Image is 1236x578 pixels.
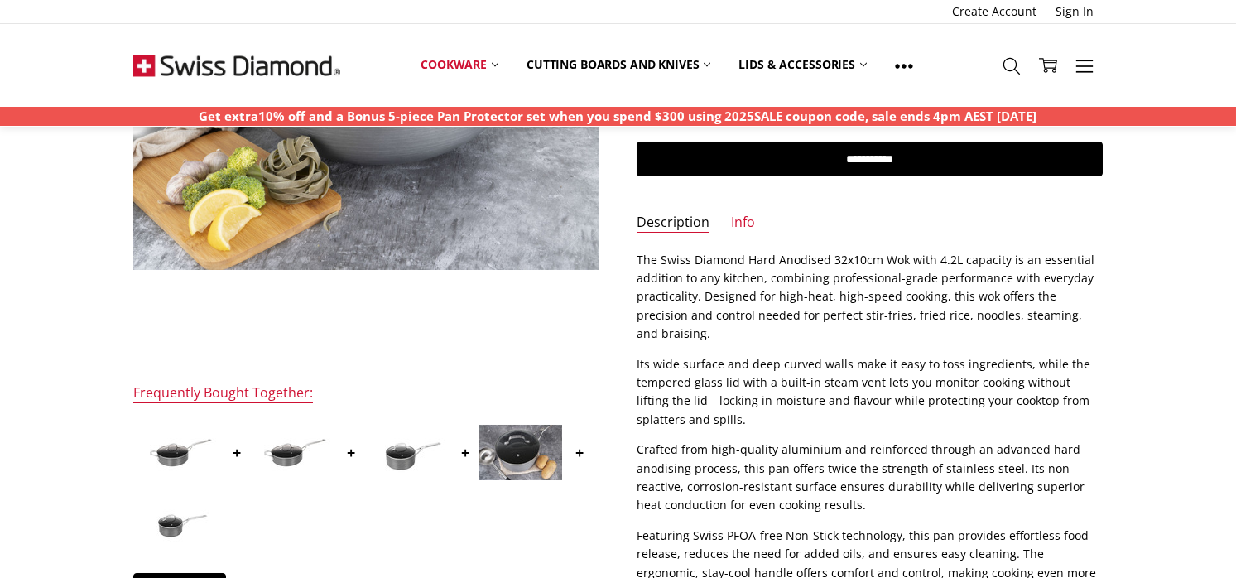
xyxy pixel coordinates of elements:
img: Swiss Diamond Hard Anodised 28x7cm 4.2LNon Stick Sautepan w glass lid &helper handle [137,425,219,480]
p: The Swiss Diamond Hard Anodised 32x10cm Wok with 4.2L capacity is an essential addition to any ki... [637,251,1103,344]
img: Free Shipping On Every Order [133,24,340,107]
a: Cutting boards and knives [512,46,725,83]
a: Cookware [406,46,512,83]
a: Show All [881,46,927,84]
p: Crafted from high-quality aluminium and reinforced through an advanced hard anodising process, th... [637,441,1103,515]
p: Get extra10% off and a Bonus 5-piece Pan Protector set when you spend $300 using 2025SALE coupon ... [200,107,1037,126]
a: Info [731,214,755,233]
img: Swiss Diamond Hard Anodised 18x8cm 1.9L Non Stick Saucepan w Glass lid [365,425,448,480]
a: Description [637,214,709,233]
a: Lids & Accessories [724,46,880,83]
img: Swiss Diamond Hard Anodised 24x7cm 3L Non Stick Sautepan w glass lid &helper handle [251,425,334,480]
div: Frequently Bought Together: [133,384,313,403]
p: Its wide surface and deep curved walls make it easy to toss ingredients, while the tempered glass... [637,355,1103,430]
img: Swiss Diamond Hard Anodised 16x7.5cm 1.5L Non Stick Saucepan w Glass lid [137,496,219,552]
img: Swiss Diamond Hard Anodised 20x9.5cm 2.8L Non Stick Saucepan w Glass lid [479,425,562,480]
